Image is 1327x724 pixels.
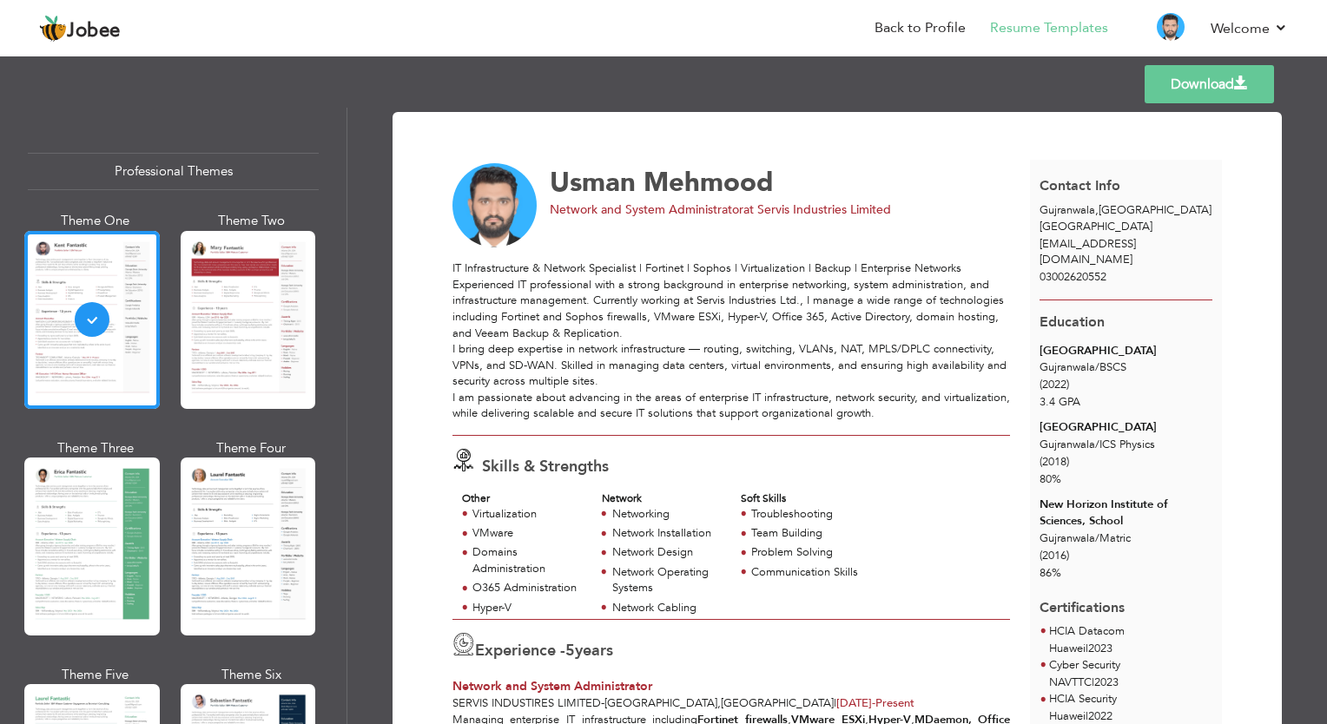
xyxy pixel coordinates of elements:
div: Network Operating Systems [612,564,722,596]
span: Gujranwala BSCS [1040,359,1126,375]
span: Contact Info [1040,176,1120,195]
span: Present [836,695,914,711]
span: (2022) [1040,377,1069,392]
span: Education [1040,313,1105,332]
div: Network Design [612,544,722,561]
div: New Horizon Institute of Sciences, School [1040,497,1212,529]
a: Resume Templates [990,18,1108,38]
span: / [1095,437,1099,452]
div: Communication Skills [751,564,861,581]
a: Back to Profile [875,18,966,38]
div: Team Building [751,525,861,542]
span: Usman [550,164,636,201]
span: at Servis Industries Limited [743,201,891,218]
span: Network and System Administrator [452,678,652,694]
span: Skills & Strengths [482,456,609,477]
div: Network Cabling [612,600,722,616]
div: Network Installation [612,525,722,542]
span: (2018) [1040,454,1069,470]
div: O365 Administration [472,580,582,596]
div: Virtualization [472,506,582,523]
div: [GEOGRAPHIC_DATA] [1040,343,1212,359]
div: [GEOGRAPHIC_DATA] [1030,202,1223,234]
span: [GEOGRAPHIC_DATA] [1040,219,1152,234]
div: Networking [612,506,722,523]
span: 80% [1040,471,1061,487]
div: Troubleshooting [751,506,861,523]
div: Domains Administration [472,544,582,576]
span: Jobee [67,22,121,41]
a: Download [1145,65,1274,103]
span: [DATE] [836,695,875,711]
div: Problem Solving [751,544,861,561]
div: Soft Skills [741,491,861,506]
span: | [1086,708,1088,724]
span: / [1095,530,1099,546]
span: Network and System Administrator [550,201,743,218]
span: 03002620552 [1040,269,1106,285]
p: NAVTTC 2023 [1049,675,1212,692]
span: 5 [565,640,575,661]
img: jobee.io [39,15,67,43]
a: Welcome [1211,18,1288,39]
span: 86% [1040,565,1061,581]
div: Network [602,491,722,506]
span: [GEOGRAPHIC_DATA] [721,695,834,711]
span: 3.4 GPA [1040,394,1080,410]
img: No image [452,163,538,248]
div: Theme Five [28,666,163,684]
span: Servis Industires Limited [452,695,601,711]
span: - [872,695,875,711]
div: Theme Two [184,212,320,230]
div: Theme One [28,212,163,230]
span: [GEOGRAPHIC_DATA] [604,695,717,711]
span: Gujranwala ICS Physics [1040,437,1155,452]
p: Huawei 2023 [1049,641,1125,658]
span: (2016) [1040,548,1069,563]
a: Jobee [39,15,121,43]
label: years [565,640,613,662]
span: , [717,695,721,711]
span: Mehmood [644,164,774,201]
span: | [1086,641,1088,656]
span: | [1092,675,1094,690]
div: Professional Themes [28,153,319,190]
span: Cyber Security [1049,657,1120,673]
img: Profile Img [1157,13,1185,41]
div: Hyper-V [472,600,582,616]
div: VMware [472,525,582,542]
span: , [1095,202,1099,218]
div: [GEOGRAPHIC_DATA] [1040,419,1212,436]
span: [EMAIL_ADDRESS][DOMAIN_NAME] [1040,236,1136,268]
div: Theme Six [184,666,320,684]
span: / [1095,359,1099,375]
span: Gujranwala Matric [1040,530,1131,546]
span: | [834,695,836,711]
div: IT Infrastructure & Network Specialist | Fortinet | Sophos | Virtualization | Backup | Enterprise... [452,260,1010,422]
span: Experience - [475,640,565,661]
span: HCIA Datacom [1049,623,1125,639]
div: Other [462,491,582,506]
span: Certifications [1040,585,1125,618]
span: - [601,695,604,711]
span: HCIA Security [1049,691,1117,707]
div: Theme Three [28,439,163,457]
div: Theme Four [184,439,320,457]
span: Gujranwala [1040,202,1095,218]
